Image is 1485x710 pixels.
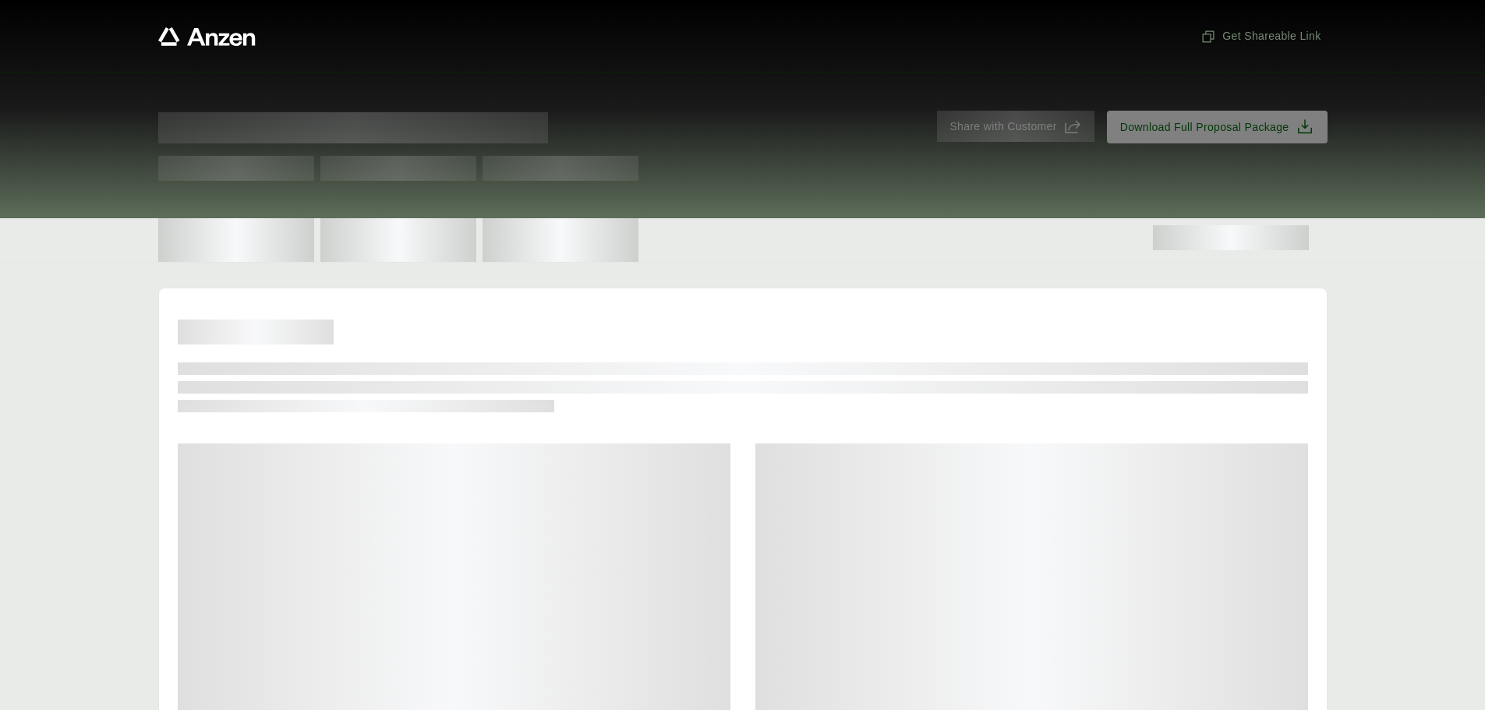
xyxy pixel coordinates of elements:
span: Get Shareable Link [1200,28,1321,44]
span: Test [320,156,476,181]
span: Share with Customer [949,118,1056,135]
span: Test [483,156,638,181]
button: Get Shareable Link [1194,22,1327,51]
span: Test [158,156,314,181]
a: Anzen website [158,27,256,46]
span: Proposal for [158,112,548,143]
